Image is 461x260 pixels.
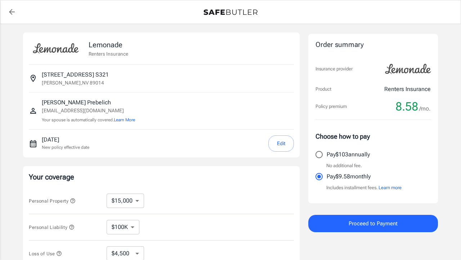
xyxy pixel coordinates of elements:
p: Your spouse is automatically covered. [42,117,135,123]
button: Learn more [379,184,402,191]
span: Proceed to Payment [349,219,398,228]
svg: Insured address [29,74,37,83]
span: 8.58 [395,99,418,114]
a: back to quotes [5,5,19,19]
p: [PERSON_NAME] , NV 89014 [42,79,104,86]
p: Pay $9.58 monthly [327,172,371,181]
span: Personal Property [29,198,76,204]
p: [STREET_ADDRESS] S321 [42,70,109,79]
button: Personal Liability [29,223,75,231]
p: Includes installment fees. [326,184,402,191]
img: Lemonade [29,38,83,58]
p: Product [315,86,331,93]
p: [PERSON_NAME] Prebelich [42,98,135,107]
p: Renters Insurance [384,85,431,94]
p: Your coverage [29,172,294,182]
button: Loss of Use [29,249,62,258]
button: Personal Property [29,196,76,205]
p: Choose how to pay [315,131,431,141]
p: Policy premium [315,103,347,110]
span: Loss of Use [29,251,62,256]
span: /mo. [419,104,431,114]
p: Pay $103 annually [327,150,370,159]
p: No additional fee. [326,162,362,169]
p: Lemonade [89,39,128,50]
button: Learn More [114,117,135,123]
p: Renters Insurance [89,50,128,57]
button: Edit [268,135,294,152]
p: [DATE] [42,135,89,144]
p: [EMAIL_ADDRESS][DOMAIN_NAME] [42,107,135,114]
svg: Insured person [29,107,37,115]
p: New policy effective date [42,144,89,151]
p: Insurance provider [315,65,353,73]
div: Order summary [315,40,431,50]
img: Lemonade [381,59,435,79]
button: Proceed to Payment [308,215,438,232]
span: Personal Liability [29,225,75,230]
svg: New policy start date [29,139,37,148]
img: Back to quotes [203,9,258,15]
